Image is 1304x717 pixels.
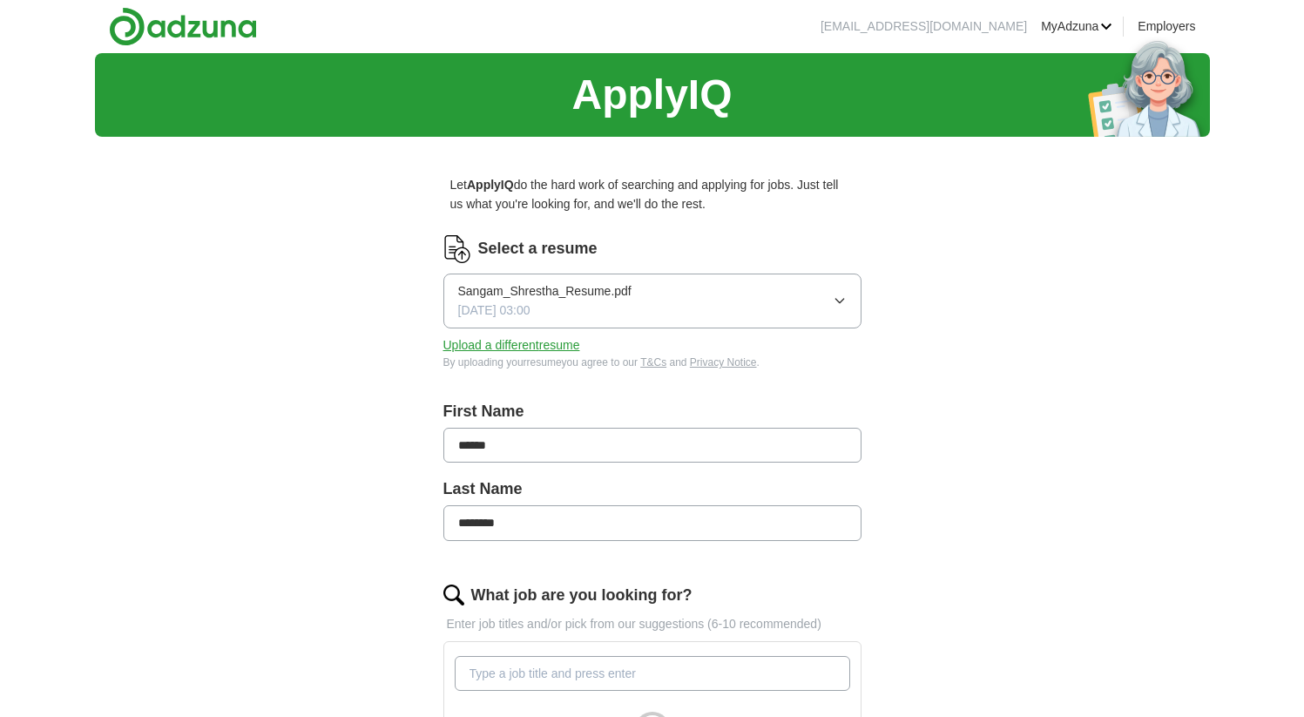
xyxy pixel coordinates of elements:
[455,656,850,691] input: Type a job title and press enter
[443,235,471,263] img: CV Icon
[478,236,598,261] label: Select a resume
[690,356,757,369] a: Privacy Notice
[458,281,632,301] span: Sangam_Shrestha_Resume.pdf
[443,168,861,221] p: Let do the hard work of searching and applying for jobs. Just tell us what you're looking for, an...
[443,355,861,371] div: By uploading your resume you agree to our and .
[443,585,464,605] img: search.png
[571,62,732,129] h1: ApplyIQ
[443,335,580,355] button: Upload a differentresume
[443,274,861,328] button: Sangam_Shrestha_Resume.pdf[DATE] 03:00
[1041,17,1112,36] a: MyAdzuna
[458,301,530,320] span: [DATE] 03:00
[467,178,514,192] strong: ApplyIQ
[1138,17,1195,36] a: Employers
[443,477,861,502] label: Last Name
[471,583,693,608] label: What job are you looking for?
[443,399,861,424] label: First Name
[109,7,257,46] img: Adzuna logo
[443,614,861,633] p: Enter job titles and/or pick from our suggestions (6-10 recommended)
[821,17,1027,36] li: [EMAIL_ADDRESS][DOMAIN_NAME]
[640,356,666,369] a: T&Cs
